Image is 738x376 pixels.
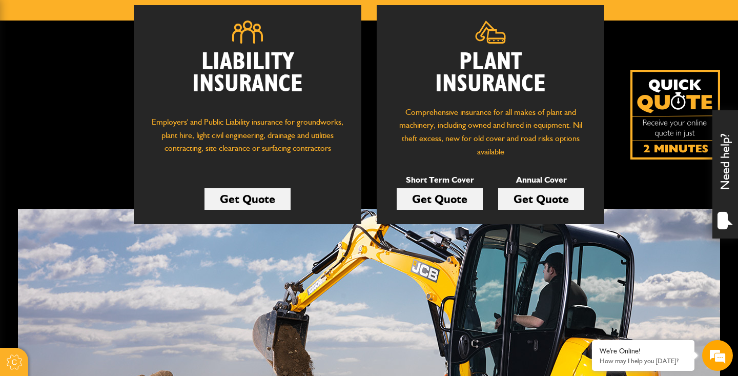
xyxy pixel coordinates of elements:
[13,186,187,287] textarea: Type your message and hit 'Enter'
[13,155,187,178] input: Enter your phone number
[397,173,483,187] p: Short Term Cover
[600,347,687,355] div: We're Online!
[600,357,687,365] p: How may I help you today?
[149,115,346,165] p: Employers' and Public Liability insurance for groundworks, plant hire, light civil engineering, d...
[13,95,187,117] input: Enter your last name
[13,125,187,148] input: Enter your email address
[168,5,193,30] div: Minimize live chat window
[149,51,346,106] h2: Liability Insurance
[498,173,584,187] p: Annual Cover
[498,188,584,210] a: Get Quote
[712,110,738,239] div: Need help?
[630,70,720,160] img: Quick Quote
[392,106,589,158] p: Comprehensive insurance for all makes of plant and machinery, including owned and hired in equipm...
[204,188,291,210] a: Get Quote
[53,57,172,71] div: Chat with us now
[397,188,483,210] a: Get Quote
[392,51,589,95] h2: Plant Insurance
[17,57,43,71] img: d_20077148190_company_1631870298795_20077148190
[630,70,720,160] a: Get your insurance quote isn just 2-minutes
[139,295,186,309] em: Start Chat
